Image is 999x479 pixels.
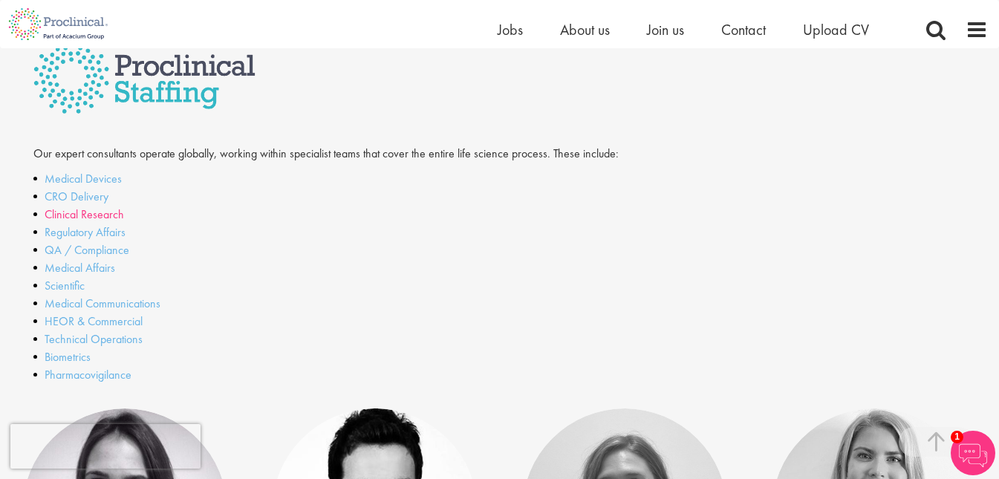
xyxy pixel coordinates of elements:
span: 1 [951,431,963,443]
a: Join us [647,20,684,39]
img: Chatbot [951,431,995,475]
a: QA / Compliance [45,242,129,258]
a: Medical Devices [45,171,122,186]
a: Medical Affairs [45,260,115,276]
a: Scientific [45,278,85,293]
a: Regulatory Affairs [45,224,126,240]
a: Medical Communications [45,296,160,311]
a: About us [560,20,610,39]
a: CRO Delivery [45,189,108,204]
a: Jobs [498,20,523,39]
a: Biometrics [45,349,91,365]
a: Contact [721,20,766,39]
p: Our expert consultants operate globally, working within specialist teams that cover the entire li... [33,146,648,163]
a: Technical Operations [45,331,143,347]
iframe: reCAPTCHA [10,424,201,469]
a: HEOR & Commercial [45,313,143,329]
a: Pharmacovigilance [45,367,131,382]
a: Clinical Research [45,206,124,222]
img: Proclinical Staffing [33,39,256,114]
a: Upload CV [803,20,869,39]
